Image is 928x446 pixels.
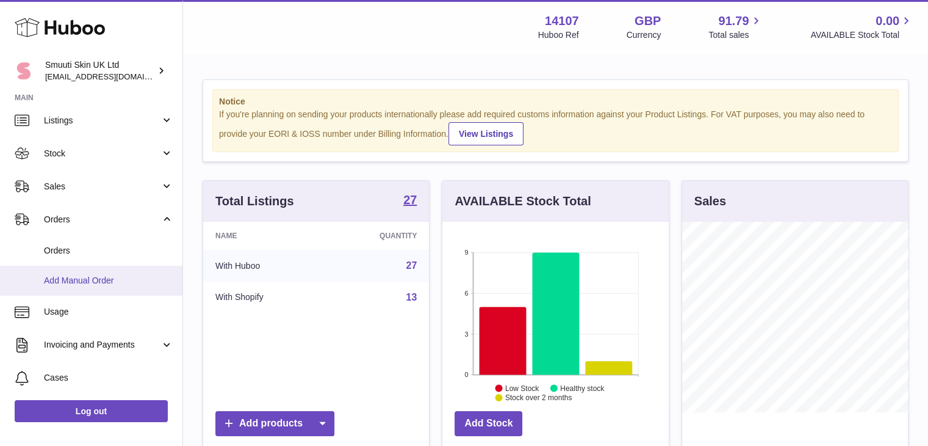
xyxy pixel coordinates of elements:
a: Log out [15,400,168,422]
span: AVAILABLE Stock Total [810,29,913,41]
span: Invoicing and Payments [44,339,160,351]
div: Smuuti Skin UK Ltd [45,59,155,82]
span: Cases [44,372,173,384]
th: Name [203,222,325,250]
div: Huboo Ref [538,29,579,41]
a: 27 [403,194,417,208]
span: Usage [44,306,173,318]
a: 13 [406,292,417,302]
img: Paivi.korvela@gmail.com [15,62,33,80]
text: 3 [465,330,469,337]
span: Add Manual Order [44,275,173,287]
strong: 27 [403,194,417,206]
th: Quantity [325,222,430,250]
h3: Sales [694,193,726,210]
span: Total sales [708,29,763,41]
a: 91.79 Total sales [708,13,763,41]
text: Stock over 2 months [505,393,572,402]
h3: AVAILABLE Stock Total [455,193,591,210]
a: View Listings [448,122,523,145]
td: With Shopify [203,282,325,313]
strong: GBP [635,13,661,29]
text: Healthy stock [560,384,605,392]
span: Sales [44,181,160,192]
span: Orders [44,245,173,257]
span: Orders [44,214,160,225]
a: 0.00 AVAILABLE Stock Total [810,13,913,41]
h3: Total Listings [215,193,294,210]
strong: Notice [219,96,892,108]
span: 0.00 [876,13,899,29]
span: Listings [44,115,160,126]
text: 9 [465,249,469,256]
a: Add Stock [455,411,522,436]
span: 91.79 [718,13,749,29]
text: 6 [465,290,469,297]
div: Currency [627,29,661,41]
a: 27 [406,260,417,271]
span: [EMAIL_ADDRESS][DOMAIN_NAME] [45,71,179,81]
td: With Huboo [203,250,325,282]
strong: 14107 [545,13,579,29]
text: 0 [465,371,469,378]
span: Stock [44,148,160,159]
text: Low Stock [505,384,539,392]
a: Add products [215,411,334,436]
div: If you're planning on sending your products internationally please add required customs informati... [219,109,892,145]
